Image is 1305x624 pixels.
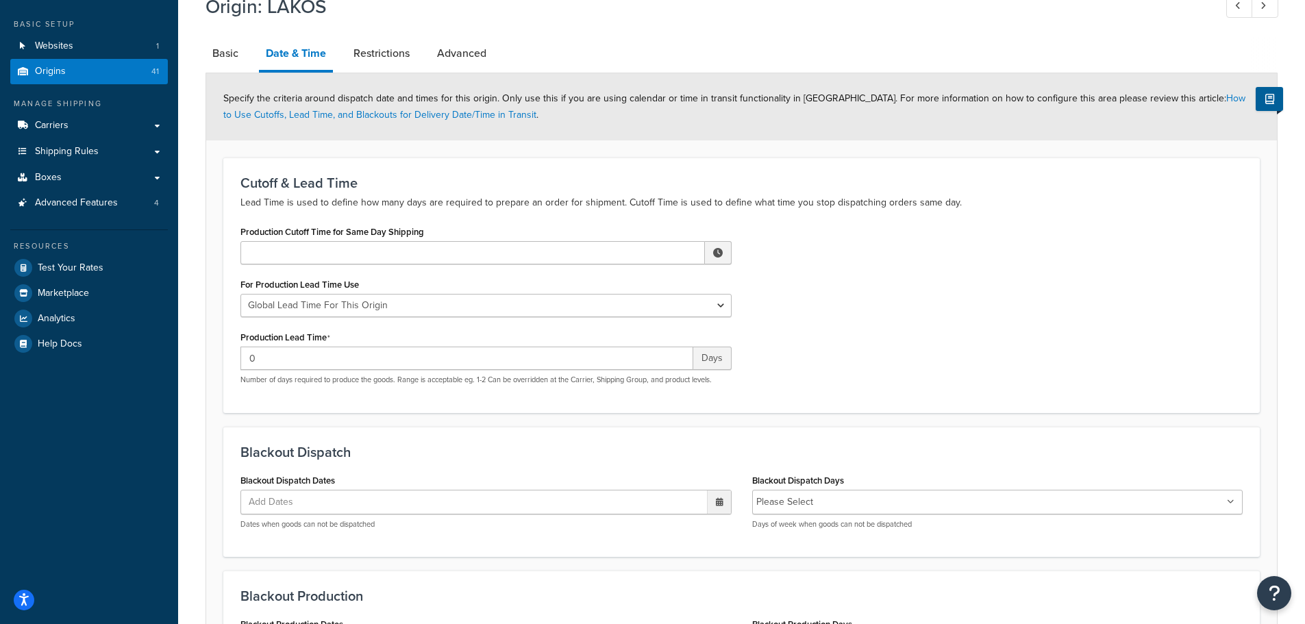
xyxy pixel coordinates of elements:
[240,519,732,529] p: Dates when goods can not be dispatched
[240,195,1243,211] p: Lead Time is used to define how many days are required to prepare an order for shipment. Cutoff T...
[240,332,330,343] label: Production Lead Time
[38,288,89,299] span: Marketplace
[10,59,168,84] a: Origins41
[1256,87,1283,111] button: Show Help Docs
[10,240,168,252] div: Resources
[240,475,335,486] label: Blackout Dispatch Dates
[240,279,359,290] label: For Production Lead Time Use
[35,146,99,158] span: Shipping Rules
[10,98,168,110] div: Manage Shipping
[35,66,66,77] span: Origins
[693,347,732,370] span: Days
[10,34,168,59] a: Websites1
[240,588,1243,603] h3: Blackout Production
[10,332,168,356] a: Help Docs
[38,262,103,274] span: Test Your Rates
[35,120,69,132] span: Carriers
[10,306,168,331] a: Analytics
[1257,576,1291,610] button: Open Resource Center
[156,40,159,52] span: 1
[347,37,417,70] a: Restrictions
[151,66,159,77] span: 41
[752,519,1243,529] p: Days of week when goods can not be dispatched
[223,91,1245,122] span: Specify the criteria around dispatch date and times for this origin. Only use this if you are usi...
[10,139,168,164] a: Shipping Rules
[10,255,168,280] a: Test Your Rates
[154,197,159,209] span: 4
[10,190,168,216] li: Advanced Features
[206,37,245,70] a: Basic
[10,18,168,30] div: Basic Setup
[259,37,333,73] a: Date & Time
[35,197,118,209] span: Advanced Features
[38,338,82,350] span: Help Docs
[10,34,168,59] li: Websites
[35,40,73,52] span: Websites
[240,445,1243,460] h3: Blackout Dispatch
[10,165,168,190] a: Boxes
[752,475,844,486] label: Blackout Dispatch Days
[240,227,424,237] label: Production Cutoff Time for Same Day Shipping
[240,375,732,385] p: Number of days required to produce the goods. Range is acceptable eg. 1-2 Can be overridden at th...
[245,490,310,514] span: Add Dates
[10,59,168,84] li: Origins
[10,281,168,305] a: Marketplace
[38,313,75,325] span: Analytics
[430,37,493,70] a: Advanced
[240,175,1243,190] h3: Cutoff & Lead Time
[10,113,168,138] a: Carriers
[10,190,168,216] a: Advanced Features4
[756,492,813,512] li: Please Select
[35,172,62,184] span: Boxes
